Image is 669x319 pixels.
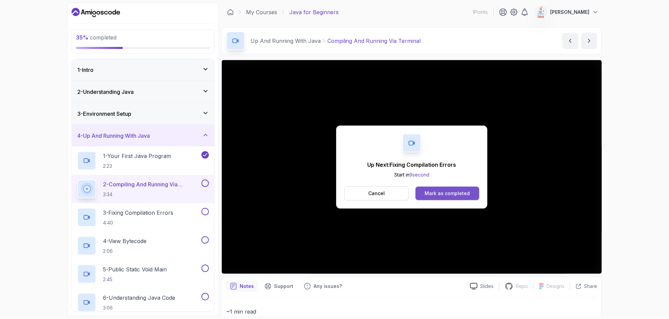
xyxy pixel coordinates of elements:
h3: 4 - Up And Running With Java [77,132,150,140]
p: 6 - Understanding Java Code [103,294,175,302]
p: ~1 min read [226,307,597,316]
span: 9 second [409,172,429,178]
button: Feedback button [300,281,346,292]
p: Repo [516,283,528,290]
p: 5 - Public Static Void Main [103,265,167,273]
button: 1-Your First Java Program2:23 [77,151,209,170]
p: Up Next: Fixing Compilation Errors [368,161,456,169]
button: 5-Public Static Void Main2:45 [77,265,209,284]
p: 1 - Your First Java Program [103,152,171,160]
p: Designs [547,283,565,290]
p: Java for Beginners [289,8,339,16]
p: Slides [480,283,494,290]
a: Dashboard [227,9,234,16]
p: 3 - Fixing Compilation Errors [103,209,173,217]
p: Support [274,283,293,290]
button: 1-Intro [72,59,214,81]
button: Mark as completed [416,187,479,200]
button: Support button [261,281,297,292]
button: user profile image[PERSON_NAME] [534,5,599,19]
h3: 2 - Understanding Java [77,88,134,96]
h3: 3 - Environment Setup [77,110,131,118]
button: Cancel [344,186,409,201]
p: 2:06 [103,248,146,255]
button: 3-Environment Setup [72,103,214,125]
p: 1 Points [473,9,488,16]
p: 2:45 [103,276,167,283]
a: Dashboard [72,7,120,18]
p: 2:23 [103,163,171,169]
p: 3:06 [103,304,175,311]
button: 3-Fixing Compilation Errors4:40 [77,208,209,227]
span: completed [76,34,116,41]
img: user profile image [535,6,547,19]
a: Slides [465,283,499,290]
iframe: 3 - Compiling and Running via Terminal [222,60,602,274]
p: 3:34 [103,191,200,198]
p: Share [584,283,597,290]
a: My Courses [246,8,277,16]
p: 4 - View Bytecode [103,237,146,245]
button: notes button [226,281,258,292]
button: Share [570,283,597,290]
div: Mark as completed [425,190,470,197]
p: [PERSON_NAME] [551,9,590,16]
button: 2-Understanding Java [72,81,214,103]
h3: 1 - Intro [77,66,93,74]
button: 4-Up And Running With Java [72,125,214,147]
button: previous content [562,33,579,49]
p: Start in [368,171,456,178]
button: 6-Understanding Java Code3:06 [77,293,209,312]
p: 4:40 [103,219,173,226]
span: 35 % [76,34,88,41]
p: Cancel [368,190,385,197]
p: Up And Running With Java [250,37,321,45]
button: 4-View Bytecode2:06 [77,236,209,255]
p: Any issues? [314,283,342,290]
p: 2 - Compiling And Running Via Terminal [103,180,200,188]
p: Compiling And Running Via Terminal [327,37,421,45]
p: Notes [240,283,254,290]
button: 2-Compiling And Running Via Terminal3:34 [77,180,209,198]
button: next content [581,33,597,49]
